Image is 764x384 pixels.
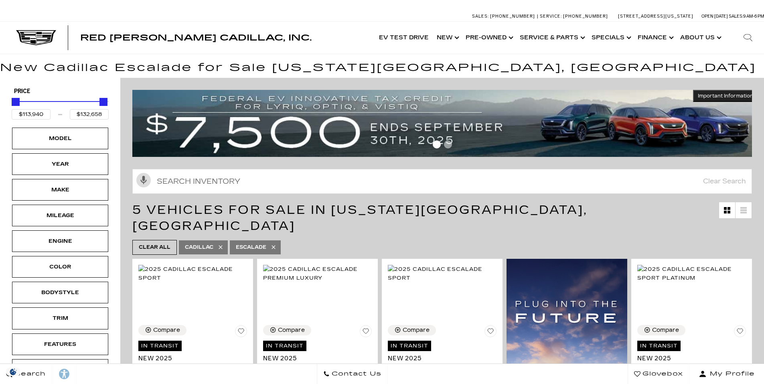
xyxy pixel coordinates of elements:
a: New [433,22,462,54]
div: Trim [40,314,80,323]
img: 2025 Cadillac Escalade Sport Platinum [637,265,746,282]
button: Save Vehicle [734,325,746,340]
img: 2025 Cadillac Escalade Premium Luxury [263,265,372,282]
div: ModelModel [12,128,108,149]
button: Compare Vehicle [388,325,436,335]
a: Service & Parts [516,22,588,54]
div: Compare [153,327,180,334]
span: 5 Vehicles for Sale in [US_STATE][GEOGRAPHIC_DATA], [GEOGRAPHIC_DATA] [132,203,588,233]
div: ColorColor [12,256,108,278]
span: New 2025 [388,354,490,362]
section: Click to Open Cookie Consent Modal [4,368,22,376]
span: New 2025 [263,354,366,362]
img: vrp-tax-ending-august-version [132,90,758,157]
span: My Profile [707,368,755,380]
a: Service: [PHONE_NUMBER] [537,14,610,18]
span: Cadillac Escalade Sport Platinum [637,362,740,378]
h5: Price [14,88,106,95]
a: Pre-Owned [462,22,516,54]
a: Sales: [PHONE_NUMBER] [472,14,537,18]
a: About Us [676,22,724,54]
span: Escalade [236,242,266,252]
span: Glovebox [640,368,683,380]
span: Sales: [729,14,743,19]
div: Compare [652,327,679,334]
span: In Transit [263,341,306,351]
input: Search Inventory [132,169,752,194]
div: Color [40,262,80,271]
input: Maximum [70,109,109,120]
span: Go to slide 2 [444,140,452,148]
span: Clear All [139,242,170,252]
div: MileageMileage [12,205,108,226]
div: MakeMake [12,179,108,201]
span: Service: [540,14,562,19]
div: Bodystyle [40,288,80,297]
img: 2025 Cadillac Escalade Sport [138,265,247,282]
span: Cadillac Escalade Premium Luxury [263,362,366,378]
span: New 2025 [637,354,740,362]
button: Compare Vehicle [637,325,685,335]
svg: Click to toggle on voice search [136,173,151,187]
button: Important Information [693,90,758,102]
div: Minimum Price [12,98,20,106]
div: Compare [403,327,430,334]
span: In Transit [388,341,431,351]
div: Maximum Price [99,98,107,106]
span: [PHONE_NUMBER] [563,14,608,19]
img: Cadillac Dark Logo with Cadillac White Text [16,30,56,45]
img: 2025 Cadillac Escalade Sport [388,265,496,282]
span: 9 AM-6 PM [743,14,764,19]
span: Sales: [472,14,489,19]
div: Compare [278,327,305,334]
span: Go to slide 1 [433,140,441,148]
span: [PHONE_NUMBER] [490,14,535,19]
div: Features [40,340,80,349]
a: In TransitNew 2025Cadillac Escalade Sport [388,340,496,370]
span: Cadillac [185,242,213,252]
span: In Transit [637,341,681,351]
a: Specials [588,22,634,54]
a: Red [PERSON_NAME] Cadillac, Inc. [80,34,312,42]
span: Red [PERSON_NAME] Cadillac, Inc. [80,33,312,43]
div: EngineEngine [12,230,108,252]
a: Contact Us [317,364,388,384]
div: TrimTrim [12,307,108,329]
span: Search [12,368,46,380]
div: Engine [40,237,80,246]
div: Make [40,185,80,194]
span: Cadillac Escalade Sport [388,362,490,370]
div: FueltypeFueltype [12,359,108,381]
span: In Transit [138,341,182,351]
button: Compare Vehicle [263,325,311,335]
button: Save Vehicle [484,325,496,340]
a: In TransitNew 2025Cadillac Escalade Sport [138,340,247,370]
a: In TransitNew 2025Cadillac Escalade Premium Luxury [263,340,372,378]
div: Model [40,134,80,143]
a: EV Test Drive [375,22,433,54]
span: New 2025 [138,354,241,362]
button: Save Vehicle [360,325,372,340]
span: Open [DATE] [701,14,728,19]
div: FeaturesFeatures [12,333,108,355]
button: Compare Vehicle [138,325,186,335]
button: Open user profile menu [689,364,764,384]
div: BodystyleBodystyle [12,282,108,303]
img: Opt-Out Icon [4,368,22,376]
button: Save Vehicle [235,325,247,340]
div: Mileage [40,211,80,220]
a: Glovebox [628,364,689,384]
span: Contact Us [330,368,381,380]
div: YearYear [12,153,108,175]
a: Finance [634,22,676,54]
a: In TransitNew 2025Cadillac Escalade Sport Platinum [637,340,746,378]
div: Price [12,95,109,120]
div: Year [40,160,80,169]
input: Minimum [12,109,51,120]
span: Cadillac Escalade Sport [138,362,241,370]
a: [STREET_ADDRESS][US_STATE] [618,14,693,19]
span: Important Information [698,93,753,99]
